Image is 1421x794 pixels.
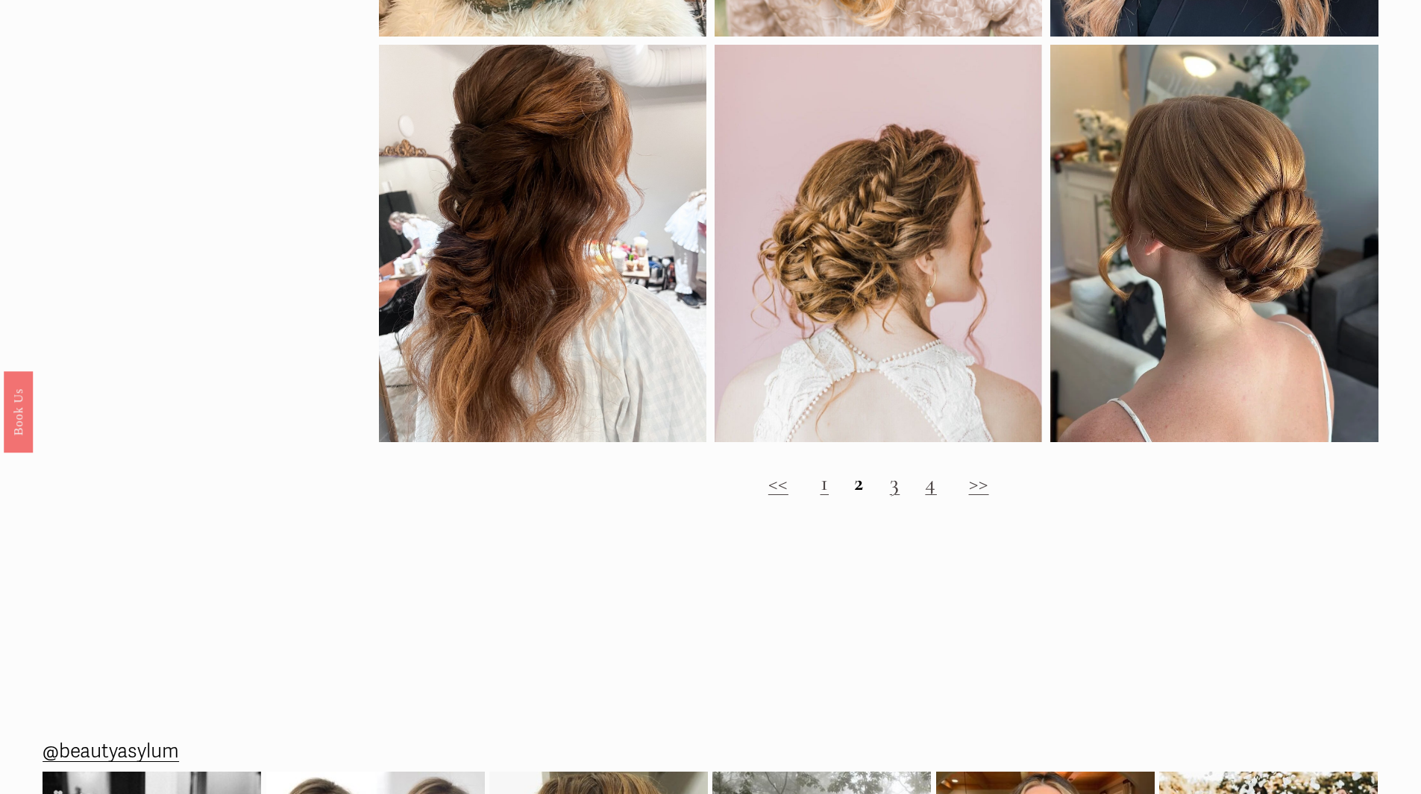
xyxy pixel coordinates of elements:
[969,469,989,497] a: >>
[925,469,937,497] a: 4
[821,469,829,497] a: 1
[854,469,865,497] strong: 2
[890,469,900,497] a: 3
[768,469,788,497] a: <<
[43,734,179,769] a: @beautyasylum
[4,371,33,452] a: Book Us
